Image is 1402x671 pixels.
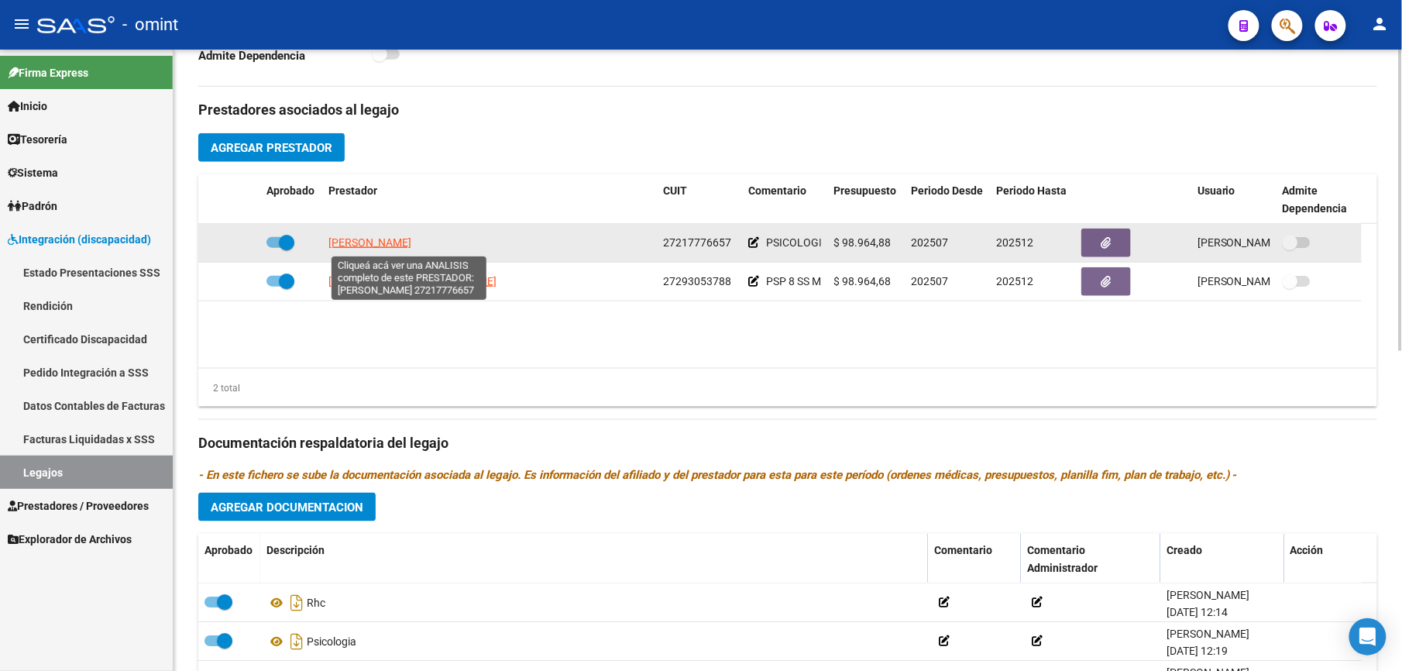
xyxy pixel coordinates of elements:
[663,236,731,249] span: 27217776657
[287,590,307,615] i: Descargar documento
[198,493,376,521] button: Agregar Documentacion
[198,468,1237,482] i: - En este fichero se sube la documentación asociada al legajo. Es información del afiliado y del ...
[1191,174,1277,225] datatable-header-cell: Usuario
[833,184,896,197] span: Presupuesto
[1027,544,1098,574] span: Comentario Administrador
[211,141,332,155] span: Agregar Prestador
[1167,645,1228,657] span: [DATE] 12:19
[328,184,377,197] span: Prestador
[934,544,992,556] span: Comentario
[1198,275,1319,287] span: [PERSON_NAME] [DATE]
[1371,15,1390,33] mat-icon: person
[266,590,922,615] div: Rhc
[911,184,983,197] span: Periodo Desde
[198,133,345,162] button: Agregar Prestador
[8,64,88,81] span: Firma Express
[198,380,240,397] div: 2 total
[833,236,891,249] span: $ 98.964,88
[1290,544,1324,556] span: Acción
[266,629,922,654] div: Psicologia
[1198,184,1235,197] span: Usuario
[260,534,928,585] datatable-header-cell: Descripción
[766,275,821,287] span: PSP 8 SS M
[1167,589,1249,601] span: [PERSON_NAME]
[996,236,1033,249] span: 202512
[1277,174,1362,225] datatable-header-cell: Admite Dependencia
[8,531,132,548] span: Explorador de Archivos
[12,15,31,33] mat-icon: menu
[1198,236,1319,249] span: [PERSON_NAME] [DATE]
[905,174,990,225] datatable-header-cell: Periodo Desde
[198,47,372,64] p: Admite Dependencia
[8,198,57,215] span: Padrón
[8,131,67,148] span: Tesorería
[1167,606,1228,618] span: [DATE] 12:14
[742,174,827,225] datatable-header-cell: Comentario
[996,275,1033,287] span: 202512
[1283,184,1348,215] span: Admite Dependencia
[198,534,260,585] datatable-header-cell: Aprobado
[911,236,948,249] span: 202507
[8,231,151,248] span: Integración (discapacidad)
[266,544,325,556] span: Descripción
[1167,544,1202,556] span: Creado
[211,501,363,514] span: Agregar Documentacion
[8,98,47,115] span: Inicio
[266,184,314,197] span: Aprobado
[996,184,1067,197] span: Periodo Hasta
[911,275,948,287] span: 202507
[1160,534,1284,585] datatable-header-cell: Creado
[8,164,58,181] span: Sistema
[748,184,806,197] span: Comentario
[1284,534,1362,585] datatable-header-cell: Acción
[198,99,1377,121] h3: Prestadores asociados al legajo
[1349,618,1387,656] div: Open Intercom Messenger
[287,629,307,654] i: Descargar documento
[1167,628,1249,640] span: [PERSON_NAME]
[204,544,253,556] span: Aprobado
[322,174,657,225] datatable-header-cell: Prestador
[122,8,178,42] span: - omint
[928,534,1021,585] datatable-header-cell: Comentario
[1021,534,1160,585] datatable-header-cell: Comentario Administrador
[833,275,891,287] span: $ 98.964,68
[328,275,497,287] span: [PERSON_NAME] [PERSON_NAME]
[328,236,411,249] span: [PERSON_NAME]
[260,174,322,225] datatable-header-cell: Aprobado
[8,497,149,514] span: Prestadores / Proveedores
[663,275,731,287] span: 27293053788
[990,174,1075,225] datatable-header-cell: Periodo Hasta
[663,184,687,197] span: CUIT
[657,174,742,225] datatable-header-cell: CUIT
[766,236,864,249] span: PSICOLOGIA 8 SS M
[827,174,905,225] datatable-header-cell: Presupuesto
[198,432,1377,454] h3: Documentación respaldatoria del legajo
